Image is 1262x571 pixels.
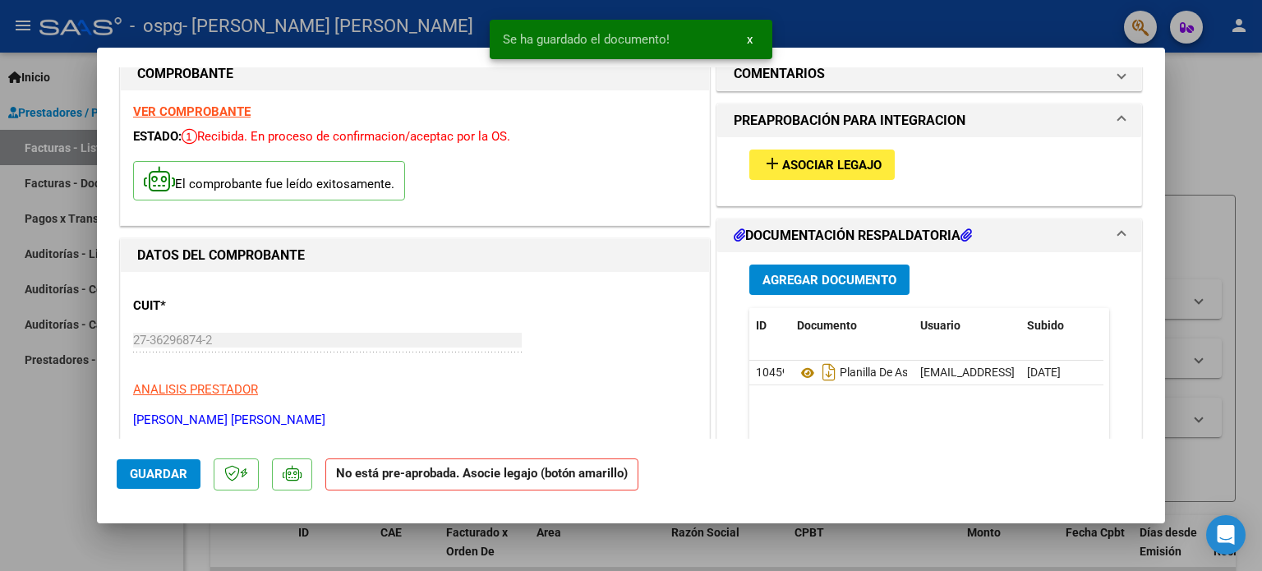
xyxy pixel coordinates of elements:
[756,366,789,379] span: 10459
[137,66,233,81] strong: COMPROBANTE
[717,104,1141,137] mat-expansion-panel-header: PREAPROBACIÓN PARA INTEGRACION
[717,58,1141,90] mat-expansion-panel-header: COMENTARIOS
[133,129,182,144] span: ESTADO:
[133,161,405,201] p: El comprobante fue leído exitosamente.
[717,137,1141,205] div: PREAPROBACIÓN PARA INTEGRACION
[749,150,895,180] button: Asociar Legajo
[749,308,790,343] datatable-header-cell: ID
[133,411,697,430] p: [PERSON_NAME] [PERSON_NAME]
[1206,515,1246,555] div: Open Intercom Messenger
[818,359,840,385] i: Descargar documento
[734,111,965,131] h1: PREAPROBACIÓN PARA INTEGRACION
[117,459,200,489] button: Guardar
[1027,319,1064,332] span: Subido
[756,319,767,332] span: ID
[1103,308,1185,343] datatable-header-cell: Acción
[1027,366,1061,379] span: [DATE]
[137,247,305,263] strong: DATOS DEL COMPROBANTE
[747,32,753,47] span: x
[734,25,766,54] button: x
[325,458,638,490] strong: No está pre-aprobada. Asocie legajo (botón amarillo)
[133,297,302,315] p: CUIT
[790,308,914,343] datatable-header-cell: Documento
[717,219,1141,252] mat-expansion-panel-header: DOCUMENTACIÓN RESPALDATORIA
[1020,308,1103,343] datatable-header-cell: Subido
[503,31,670,48] span: Se ha guardado el documento!
[797,319,857,332] span: Documento
[920,366,1199,379] span: [EMAIL_ADDRESS][DOMAIN_NAME] - [PERSON_NAME]
[182,129,510,144] span: Recibida. En proceso de confirmacion/aceptac por la OS.
[782,158,882,173] span: Asociar Legajo
[762,154,782,173] mat-icon: add
[133,382,258,397] span: ANALISIS PRESTADOR
[797,366,947,380] span: Planilla De Asistencia
[914,308,1020,343] datatable-header-cell: Usuario
[920,319,960,332] span: Usuario
[130,467,187,481] span: Guardar
[749,265,910,295] button: Agregar Documento
[762,273,896,288] span: Agregar Documento
[734,226,972,246] h1: DOCUMENTACIÓN RESPALDATORIA
[133,104,251,119] a: VER COMPROBANTE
